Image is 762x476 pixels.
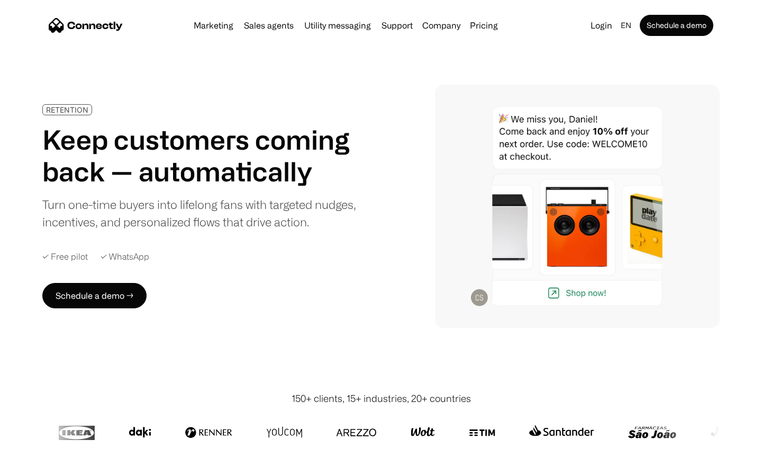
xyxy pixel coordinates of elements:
[586,18,616,33] a: Login
[101,252,149,262] div: ✓ WhatsApp
[422,18,460,33] div: Company
[11,456,63,472] aside: Language selected: English
[300,21,375,30] a: Utility messaging
[621,18,631,33] div: en
[42,252,88,262] div: ✓ Free pilot
[42,124,364,187] h1: Keep customers coming back — automatically
[189,21,238,30] a: Marketing
[42,196,364,231] div: Turn one-time buyers into lifelong fans with targeted nudges, incentives, and personalized flows ...
[377,21,417,30] a: Support
[616,18,638,33] div: en
[466,21,502,30] a: Pricing
[46,106,88,114] div: RETENTION
[419,18,464,33] div: Company
[640,15,713,36] a: Schedule a demo
[42,283,147,308] a: Schedule a demo →
[292,391,471,406] div: 150+ clients, 15+ industries, 20+ countries
[240,21,298,30] a: Sales agents
[21,457,63,472] ul: Language list
[49,17,123,33] a: home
